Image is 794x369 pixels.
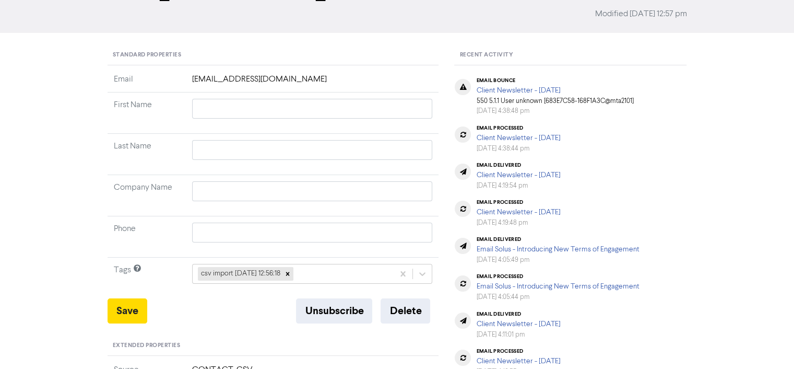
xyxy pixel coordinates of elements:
td: Phone [108,216,186,258]
div: [DATE] 4:19:48 pm [476,218,560,228]
div: [DATE] 4:11:01 pm [476,330,560,340]
a: Client Newsletter - [DATE] [476,134,560,142]
div: [DATE] 4:05:49 pm [476,255,639,265]
td: Last Name [108,134,186,175]
a: Client Newsletter - [DATE] [476,358,560,365]
div: email processed [476,125,560,131]
td: [EMAIL_ADDRESS][DOMAIN_NAME] [186,73,439,93]
a: Client Newsletter - [DATE] [476,209,560,216]
div: email delivered [476,162,560,168]
div: Recent Activity [454,45,686,65]
a: Client Newsletter - [DATE] [476,320,560,328]
td: Company Name [108,175,186,216]
td: Email [108,73,186,93]
button: Save [108,298,147,324]
div: email delivered [476,311,560,317]
iframe: Chat Widget [742,319,794,369]
div: Standard Properties [108,45,439,65]
td: Tags [108,258,186,299]
div: email bounce [476,77,633,84]
div: email processed [476,273,639,280]
button: Delete [381,298,430,324]
div: [DATE] 4:38:48 pm [476,106,633,116]
button: Unsubscribe [296,298,372,324]
a: Email Solus - Introducing New Terms of Engagement [476,283,639,290]
span: Modified [DATE] 12:57 pm [595,8,687,20]
div: email processed [476,199,560,205]
div: [DATE] 4:05:44 pm [476,292,639,302]
a: Client Newsletter - [DATE] [476,171,560,179]
div: email processed [476,348,560,354]
div: [DATE] 4:19:54 pm [476,181,560,191]
div: csv import [DATE] 12:56:18 [198,267,282,281]
td: First Name [108,93,186,134]
div: 550 5.1.1 User unknown [683E7C58-168F1A3C@mta2101] [476,77,633,116]
div: [DATE] 4:38:44 pm [476,144,560,154]
div: Extended Properties [108,336,439,356]
a: Client Newsletter - [DATE] [476,87,560,94]
a: Email Solus - Introducing New Terms of Engagement [476,246,639,253]
div: email delivered [476,236,639,243]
